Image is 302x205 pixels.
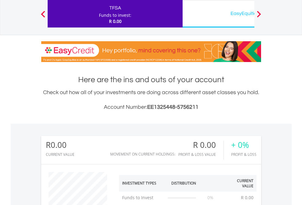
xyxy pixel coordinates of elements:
th: Investment Types [119,175,165,192]
div: Movement on Current Holdings: [110,152,175,156]
span: R 0.00 [109,18,122,24]
div: CURRENT VALUE [46,152,75,156]
button: Next [253,14,265,20]
div: R 0.00 [178,141,224,149]
div: TFSA [51,4,179,12]
button: Previous [37,14,49,20]
h1: Here are the ins and outs of your account [41,74,261,85]
div: Check out how all of your investments are doing across different asset classes you hold. [41,88,261,112]
div: R0.00 [46,141,75,149]
th: Current Value [222,175,257,192]
h3: Account Number: [41,103,261,112]
span: EE1325448-5756211 [147,104,198,110]
td: Funds to Invest [119,192,165,204]
div: Profit & Loss [231,152,257,156]
div: Funds to invest: [99,12,131,18]
img: EasyCredit Promotion Banner [41,41,261,62]
div: Distribution [171,181,196,186]
td: 0% [199,192,222,204]
td: R 0.00 [238,192,257,204]
div: Profit & Loss Value [178,152,224,156]
div: + 0% [231,141,257,149]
